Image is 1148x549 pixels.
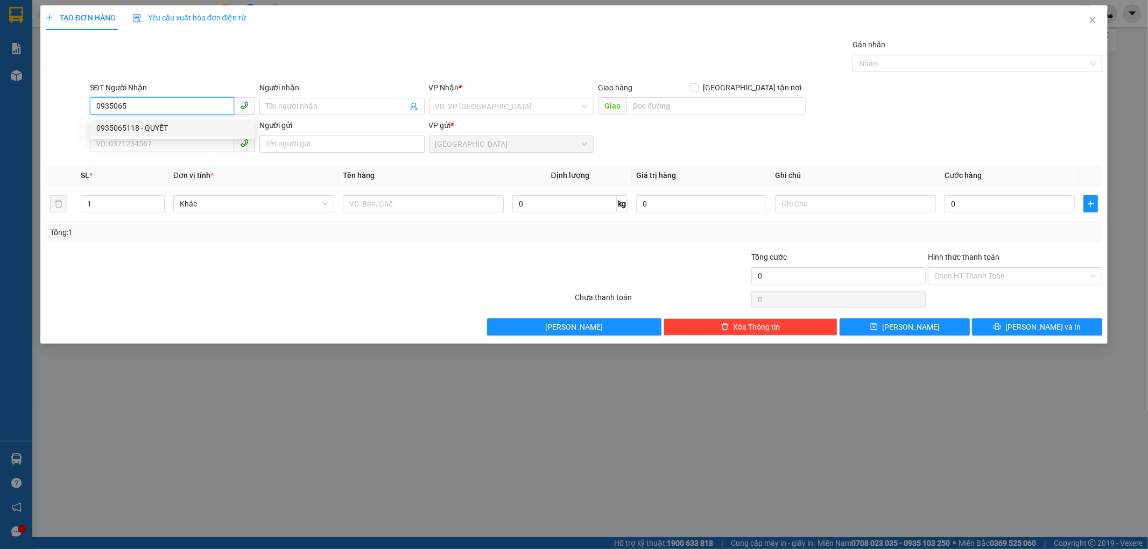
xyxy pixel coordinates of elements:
span: [PERSON_NAME] và In [1005,321,1081,333]
button: Close [1077,5,1108,35]
b: Gửi khách hàng [66,16,107,66]
button: deleteXóa Thông tin [664,318,838,336]
div: 0935065118 - QUYẾT [90,119,255,137]
input: VD: Bàn, Ghế [343,195,504,212]
span: save [870,323,878,331]
input: Dọc đường [626,97,806,115]
span: Định lượng [551,171,589,180]
span: Tổng cước [751,253,787,261]
span: TẠO ĐƠN HÀNG [46,13,116,22]
span: Sài Gòn [435,136,588,152]
span: phone [240,101,249,110]
img: logo.jpg [117,13,143,39]
button: [PERSON_NAME] [487,318,661,336]
span: [PERSON_NAME] [882,321,940,333]
div: 0935065118 - QUYẾT [96,122,249,134]
span: Giao [598,97,626,115]
span: [PERSON_NAME] [545,321,603,333]
input: Ghi Chú [775,195,936,212]
b: [DOMAIN_NAME] [90,41,148,49]
div: Người gửi [259,119,425,131]
span: Đơn vị tính [173,171,214,180]
span: Tên hàng [343,171,375,180]
span: user-add [410,102,418,111]
label: Gán nhãn [853,40,885,49]
input: 0 [636,195,766,212]
span: Giao hàng [598,83,632,92]
span: kg [617,195,628,212]
span: printer [994,323,1001,331]
button: delete [50,195,67,212]
span: phone [240,139,249,147]
li: (c) 2017 [90,51,148,65]
span: Giá trị hàng [636,171,676,180]
b: Xe Đăng Nhân [13,69,47,120]
div: Người nhận [259,82,425,94]
span: plus [46,14,53,22]
span: [GEOGRAPHIC_DATA] tận nơi [699,82,806,94]
div: Chưa thanh toán [574,291,751,310]
span: plus [1084,199,1097,208]
span: Khác [180,196,328,212]
button: plus [1083,195,1098,212]
div: Tổng: 1 [50,226,443,238]
span: Cước hàng [945,171,982,180]
div: SĐT Người Nhận [90,82,255,94]
span: Yêu cầu xuất hóa đơn điện tử [133,13,246,22]
span: close [1088,16,1097,24]
span: delete [721,323,729,331]
div: VP gửi [429,119,594,131]
label: Hình thức thanh toán [928,253,999,261]
th: Ghi chú [771,165,940,186]
img: icon [133,14,142,23]
span: Xóa Thông tin [733,321,780,333]
span: SL [81,171,89,180]
button: printer[PERSON_NAME] và In [972,318,1102,336]
span: VP Nhận [429,83,459,92]
button: save[PERSON_NAME] [840,318,970,336]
